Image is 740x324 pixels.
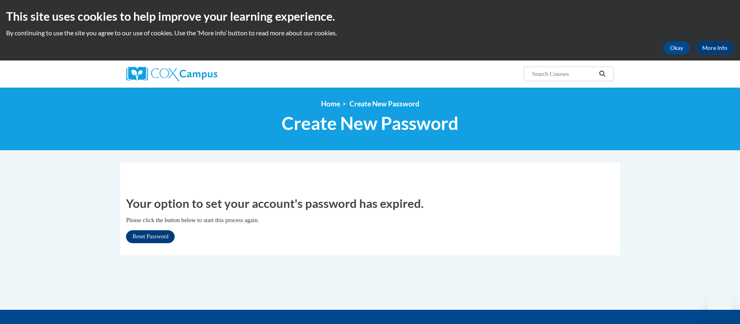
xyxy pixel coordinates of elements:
[126,216,614,225] p: Please click the button below to start this process again.
[282,112,458,134] span: Create New Password
[349,99,419,108] span: Create New Password
[531,69,596,79] input: Search Courses
[707,292,733,318] iframe: Button to launch messaging window
[6,8,734,24] h2: This site uses cookies to help improve your learning experience.
[126,67,217,81] img: Cox Campus
[664,41,690,54] button: Okay
[126,195,614,212] h1: Your option to set your account's password has expired.
[126,230,175,243] a: Reset Password
[126,67,281,81] a: Cox Campus
[596,69,608,79] button: Search
[6,28,734,37] p: By continuing to use the site you agree to our use of cookies. Use the ‘More info’ button to read...
[321,99,340,108] a: Home
[696,41,734,54] a: More Info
